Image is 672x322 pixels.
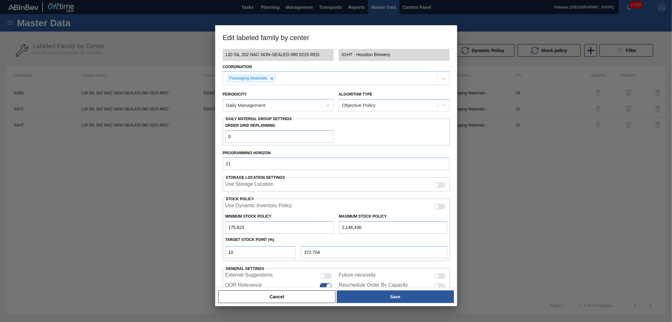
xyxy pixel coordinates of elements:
[337,290,454,303] button: Save
[226,103,266,108] div: Daily Management
[225,181,274,189] label: When enabled, the system will display stocks from different storage locations.
[226,266,264,271] span: General settings
[218,290,336,303] button: Cancel
[225,282,262,290] label: OOR Relevance
[225,272,273,280] label: External Suggestions
[226,175,285,180] span: Storage Location Settings
[342,103,376,108] div: Objective Policy
[225,214,272,219] label: Minimum Stock Policy
[225,121,334,130] label: Order Grid Replanning
[339,214,387,219] label: Maximum Stock Policy
[225,203,292,210] label: When enabled, the system will use inventory based on the Dynamic Inventory Policy.
[226,117,292,121] span: Daily Material Group Settings
[223,149,450,158] label: Programming Horizon
[223,92,247,97] label: Periodicity
[223,65,252,69] label: Coordination
[339,92,372,97] label: Algorithm Type
[339,282,408,290] label: Reschedule Order By Capacity
[339,272,376,280] label: Future necessity
[226,197,254,201] label: Stock Policy
[227,74,269,82] div: Packaging Materials
[225,237,274,242] label: Target Stock Point (%)
[215,25,457,49] h3: Edit labeled family by center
